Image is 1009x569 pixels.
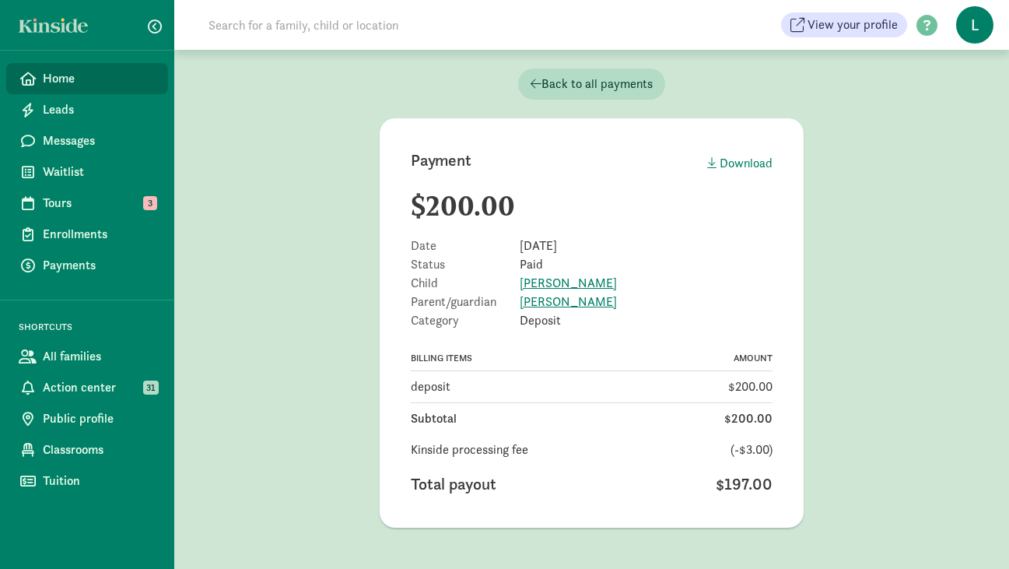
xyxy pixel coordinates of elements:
[734,352,773,364] span: AMOUNT
[724,409,773,428] span: $200.00
[6,125,168,156] a: Messages
[6,63,168,94] a: Home
[411,472,496,497] span: Total payout
[520,240,557,252] span: [DATE]
[43,347,156,366] span: All families
[43,378,156,397] span: Action center
[43,409,156,428] span: Public profile
[730,441,773,459] span: (-$3.00)
[520,258,543,271] span: Paid
[6,341,168,372] a: All families
[6,250,168,281] a: Payments
[531,75,653,93] span: Back to all payments
[411,409,457,428] span: Subtotal
[716,472,773,497] span: $197.00
[728,378,773,396] span: $200.00
[808,16,898,34] span: View your profile
[43,441,156,459] span: Classrooms
[6,465,168,497] a: Tuition
[411,352,472,364] span: BILLING ITEMS
[43,225,156,244] span: Enrollments
[518,68,665,100] a: Back to all payments
[6,403,168,434] a: Public profile
[143,196,157,210] span: 3
[6,219,168,250] a: Enrollments
[143,381,159,395] span: 31
[781,12,907,37] button: View your profile
[43,472,156,490] span: Tuition
[6,188,168,219] a: Tours 3
[411,149,471,171] h1: Payment
[411,296,520,308] span: Parent/guardian
[520,293,617,310] a: [PERSON_NAME]
[43,100,156,119] span: Leads
[43,163,156,181] span: Waitlist
[6,372,168,403] a: Action center 31
[411,258,520,271] span: Status
[411,277,520,290] span: Child
[199,9,636,40] input: Search for a family, child or location
[707,154,773,173] div: Download
[520,314,561,327] span: Deposit
[43,194,156,212] span: Tours
[43,69,156,88] span: Home
[43,132,156,150] span: Messages
[411,378,450,396] span: deposit
[6,94,168,125] a: Leads
[931,494,1009,569] iframe: Chat Widget
[956,6,993,44] span: L
[43,256,156,275] span: Payments
[411,441,528,459] span: Kinside processing fee
[411,240,520,252] span: Date
[6,156,168,188] a: Waitlist
[520,275,617,291] a: [PERSON_NAME]
[411,190,773,221] h2: $200.00
[411,314,520,327] span: Category
[6,434,168,465] a: Classrooms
